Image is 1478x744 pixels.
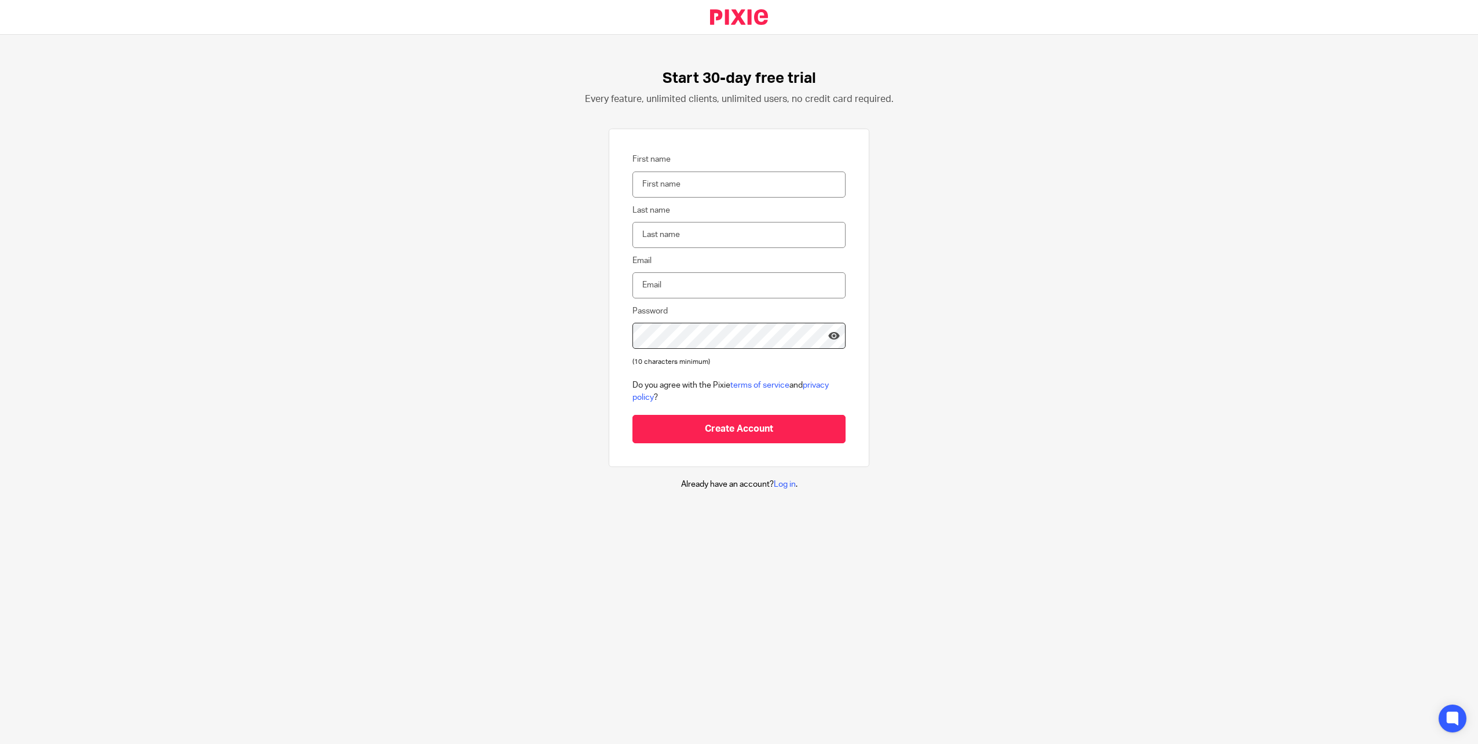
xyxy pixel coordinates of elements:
[730,381,789,389] a: terms of service
[681,479,797,490] p: Already have an account? .
[632,172,846,198] input: First name
[632,255,652,267] label: Email
[632,381,829,401] a: privacy policy
[632,359,710,365] span: (10 characters minimum)
[585,93,894,105] h2: Every feature, unlimited clients, unlimited users, no credit card required.
[632,272,846,298] input: Email
[632,380,846,403] p: Do you agree with the Pixie and ?
[632,205,670,216] label: Last name
[774,480,796,488] a: Log in
[632,154,671,165] label: First name
[632,305,668,317] label: Password
[632,415,846,443] input: Create Account
[663,70,816,87] h1: Start 30-day free trial
[632,222,846,248] input: Last name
